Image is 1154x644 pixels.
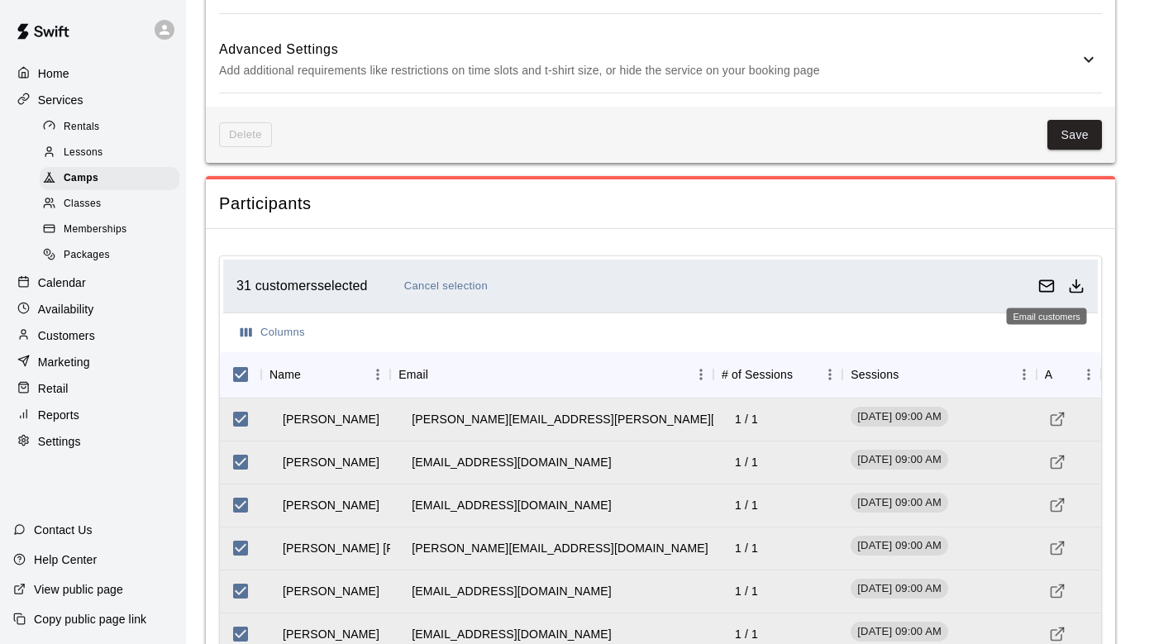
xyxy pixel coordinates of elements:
[13,297,173,322] a: Availability
[722,484,771,527] td: 1 / 1
[1032,271,1061,301] button: Email customers
[13,376,173,401] a: Retail
[40,140,186,165] a: Lessons
[269,351,301,398] div: Name
[38,433,81,450] p: Settings
[722,570,771,613] td: 1 / 1
[38,92,83,108] p: Services
[398,441,624,484] td: [EMAIL_ADDRESS][DOMAIN_NAME]
[398,398,818,441] td: [PERSON_NAME][EMAIL_ADDRESS][PERSON_NAME][DOMAIN_NAME]
[40,218,179,241] div: Memberships
[236,274,1032,299] div: 31 customers selected
[13,61,173,86] a: Home
[1076,362,1101,387] button: Menu
[851,581,948,597] span: [DATE] 09:00 AM
[40,243,186,269] a: Packages
[40,167,179,190] div: Camps
[851,538,948,554] span: [DATE] 09:00 AM
[34,522,93,538] p: Contact Us
[722,527,771,570] td: 1 / 1
[400,274,492,299] button: Cancel selection
[38,274,86,291] p: Calendar
[64,145,103,161] span: Lessons
[398,484,624,527] td: [EMAIL_ADDRESS][DOMAIN_NAME]
[40,141,179,165] div: Lessons
[40,244,179,267] div: Packages
[851,624,948,640] span: [DATE] 09:00 AM
[1045,351,1053,398] div: Actions
[398,351,428,398] div: Email
[1061,271,1091,301] button: Download as csv
[390,351,713,398] div: Email
[219,39,1079,60] h6: Advanced Settings
[13,403,173,427] a: Reports
[38,380,69,397] p: Retail
[40,217,186,243] a: Memberships
[722,351,793,398] div: # of Sessions
[13,270,173,295] a: Calendar
[793,363,816,386] button: Sort
[38,407,79,423] p: Reports
[40,192,186,217] a: Classes
[851,452,948,468] span: [DATE] 09:00 AM
[64,247,110,264] span: Packages
[64,222,126,238] span: Memberships
[219,122,272,148] span: This camp can't be deleted because its tied to: credits,
[398,570,624,613] td: [EMAIL_ADDRESS][DOMAIN_NAME]
[842,351,1036,398] div: Sessions
[40,114,186,140] a: Rentals
[269,484,393,527] td: [PERSON_NAME]
[1053,363,1076,386] button: Sort
[38,65,69,82] p: Home
[398,527,722,570] td: [PERSON_NAME][EMAIL_ADDRESS][DOMAIN_NAME]
[40,166,186,192] a: Camps
[301,363,324,386] button: Sort
[13,323,173,348] a: Customers
[851,495,948,511] span: [DATE] 09:00 AM
[219,193,1102,215] span: Participants
[13,350,173,374] a: Marketing
[722,398,771,441] td: 1 / 1
[1012,362,1037,387] button: Menu
[34,611,146,627] p: Copy public page link
[40,193,179,216] div: Classes
[13,88,173,112] a: Services
[1045,579,1070,603] a: Visit customer profile
[1047,120,1102,150] button: Save
[1045,407,1070,432] a: Visit customer profile
[38,354,90,370] p: Marketing
[851,351,899,398] div: Sessions
[219,27,1102,93] div: Advanced SettingsAdd additional requirements like restrictions on time slots and t-shirt size, or...
[851,409,948,425] span: [DATE] 09:00 AM
[1045,450,1070,475] a: Visit customer profile
[236,320,309,346] button: Select columns
[38,301,94,317] p: Availability
[38,327,95,344] p: Customers
[34,581,123,598] p: View public page
[64,196,101,212] span: Classes
[1007,308,1087,325] div: Email customers
[34,551,97,568] p: Help Center
[269,441,393,484] td: [PERSON_NAME]
[365,362,390,387] button: Menu
[689,362,713,387] button: Menu
[1045,493,1070,518] a: Visit customer profile
[713,351,842,398] div: # of Sessions
[899,363,922,386] button: Sort
[13,429,173,454] a: Settings
[269,398,393,441] td: [PERSON_NAME]
[64,119,100,136] span: Rentals
[428,363,451,386] button: Sort
[722,441,771,484] td: 1 / 1
[1045,536,1070,561] a: Visit customer profile
[269,570,393,613] td: [PERSON_NAME]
